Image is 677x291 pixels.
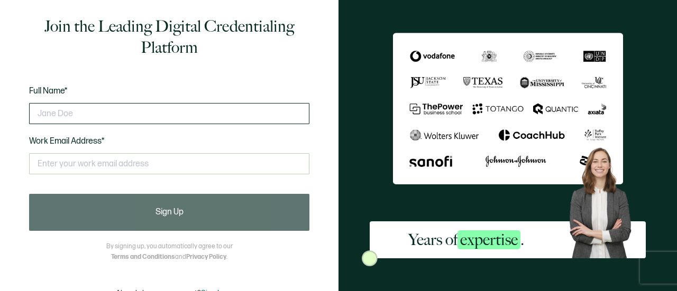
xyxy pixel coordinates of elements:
[29,136,105,146] span: Work Email Address*
[29,153,309,174] input: Enter your work email address
[362,250,378,266] img: Sertifier Signup
[155,208,184,217] span: Sign Up
[29,194,309,231] button: Sign Up
[29,103,309,124] input: Jane Doe
[29,16,309,58] h1: Join the Leading Digital Credentialing Platform
[563,142,646,258] img: Sertifier Signup - Years of <span class="strong-h">expertise</span>. Hero
[408,229,524,250] h2: Years of .
[458,230,520,249] span: expertise
[186,253,226,261] a: Privacy Policy
[111,253,175,261] a: Terms and Conditions
[29,86,68,96] span: Full Name*
[393,33,623,184] img: Sertifier Signup - Years of <span class="strong-h">expertise</span>.
[106,241,233,262] p: By signing up, you automatically agree to our and .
